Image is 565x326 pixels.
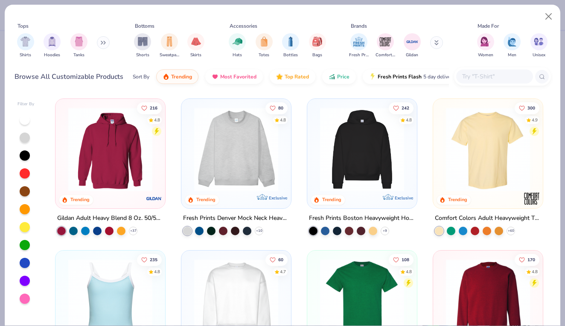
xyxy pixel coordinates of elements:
[532,268,538,275] div: 4.8
[349,33,369,58] div: filter for Fresh Prints
[423,72,455,82] span: 5 day delivery
[15,72,123,82] div: Browse All Customizable Products
[312,52,322,58] span: Bags
[404,33,421,58] div: filter for Gildan
[389,254,414,265] button: Like
[504,33,521,58] div: filter for Men
[17,33,34,58] div: filter for Shirts
[481,37,490,46] img: Women Image
[349,52,369,58] span: Fresh Prints
[160,33,179,58] div: filter for Sweatpants
[376,33,395,58] button: filter button
[183,213,289,224] div: Fresh Prints Denver Mock Neck Heavyweight Sweatshirt
[402,257,409,262] span: 108
[17,22,29,30] div: Tops
[233,37,242,46] img: Hats Image
[187,33,204,58] div: filter for Skirts
[378,73,422,80] span: Fresh Prints Flash
[363,69,461,84] button: Fresh Prints Flash5 day delivery
[541,9,557,25] button: Close
[286,37,295,46] img: Bottles Image
[527,106,535,110] span: 300
[190,52,201,58] span: Skirts
[312,37,322,46] img: Bags Image
[461,72,527,81] input: Try "T-Shirt"
[73,52,84,58] span: Tanks
[530,33,548,58] button: filter button
[376,52,395,58] span: Comfort Colors
[20,52,31,58] span: Shirts
[137,254,162,265] button: Like
[395,195,413,201] span: Exclusive
[187,33,204,58] button: filter button
[504,33,521,58] button: filter button
[532,117,538,123] div: 4.9
[527,257,535,262] span: 170
[309,33,326,58] button: filter button
[534,37,544,46] img: Unisex Image
[70,33,87,58] div: filter for Tanks
[285,73,309,80] span: Top Rated
[256,33,273,58] button: filter button
[515,254,539,265] button: Like
[280,117,286,123] div: 4.8
[351,22,367,30] div: Brands
[156,69,198,84] button: Trending
[269,195,287,201] span: Exclusive
[477,33,494,58] div: filter for Women
[137,102,162,114] button: Like
[154,268,160,275] div: 4.8
[256,228,262,234] span: + 10
[136,52,149,58] span: Shorts
[229,33,246,58] div: filter for Hats
[283,52,298,58] span: Bottles
[190,107,282,191] img: f5d85501-0dbb-4ee4-b115-c08fa3845d83
[369,73,376,80] img: flash.gif
[507,37,517,46] img: Men Image
[309,33,326,58] div: filter for Bags
[230,22,257,30] div: Accessories
[309,213,415,224] div: Fresh Prints Boston Heavyweight Hoodie
[404,33,421,58] button: filter button
[171,73,192,80] span: Trending
[533,52,545,58] span: Unisex
[233,52,242,58] span: Hats
[406,35,419,48] img: Gildan Image
[57,213,163,224] div: Gildan Adult Heavy Blend 8 Oz. 50/50 Hooded Sweatshirt
[276,73,283,80] img: TopRated.gif
[17,33,34,58] button: filter button
[146,190,163,207] img: Gildan logo
[130,228,137,234] span: + 37
[17,101,35,107] div: Filter By
[442,107,534,191] img: 029b8af0-80e6-406f-9fdc-fdf898547912
[134,33,151,58] button: filter button
[389,102,414,114] button: Like
[282,33,299,58] div: filter for Bottles
[165,37,174,46] img: Sweatpants Image
[138,37,148,46] img: Shorts Image
[406,52,418,58] span: Gildan
[352,35,365,48] img: Fresh Prints Image
[47,37,57,46] img: Hoodies Image
[316,107,408,191] img: 91acfc32-fd48-4d6b-bdad-a4c1a30ac3fc
[265,254,288,265] button: Like
[70,33,87,58] button: filter button
[44,33,61,58] button: filter button
[478,52,493,58] span: Women
[530,33,548,58] div: filter for Unisex
[376,33,395,58] div: filter for Comfort Colors
[229,33,246,58] button: filter button
[212,73,218,80] img: most_fav.gif
[507,228,514,234] span: + 60
[406,268,412,275] div: 4.8
[44,52,60,58] span: Hoodies
[163,73,169,80] img: trending.gif
[349,33,369,58] button: filter button
[478,22,499,30] div: Made For
[337,73,349,80] span: Price
[406,117,412,123] div: 4.8
[150,257,158,262] span: 235
[322,69,356,84] button: Price
[282,33,299,58] button: filter button
[74,37,84,46] img: Tanks Image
